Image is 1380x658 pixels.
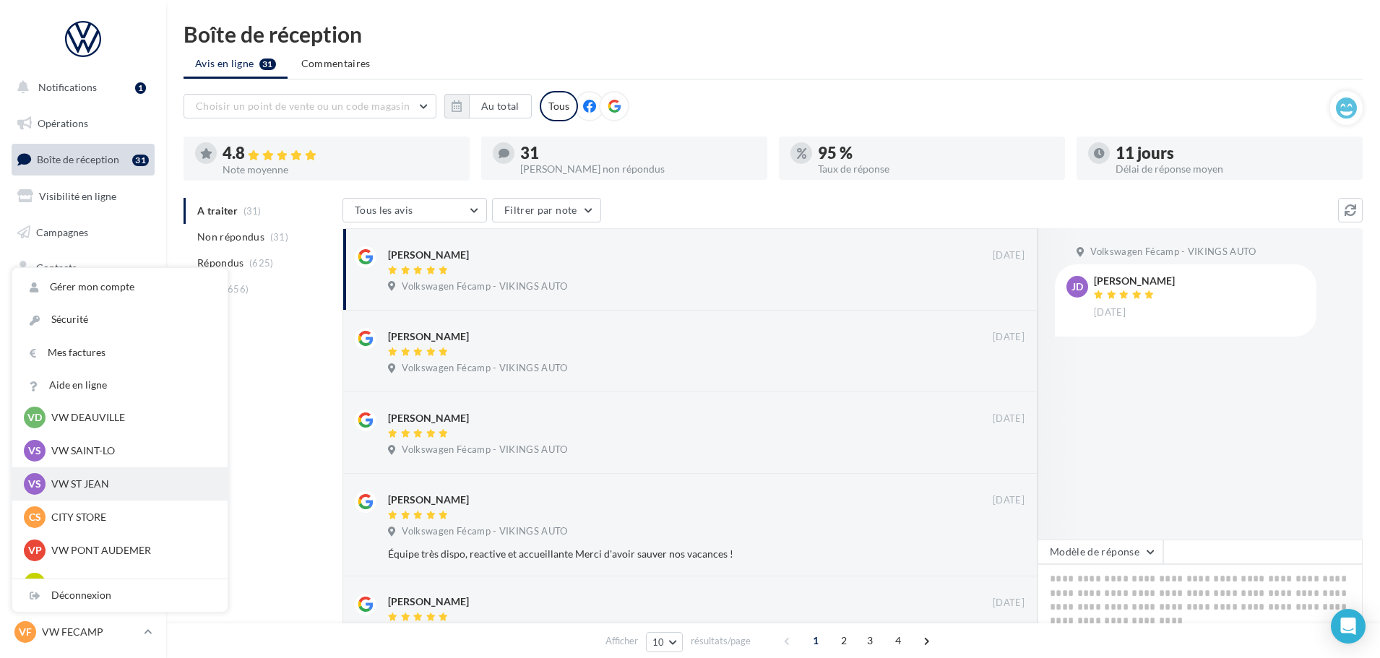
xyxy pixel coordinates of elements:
span: 4 [887,629,910,652]
span: [DATE] [993,597,1025,610]
div: 1 [135,82,146,94]
div: [PERSON_NAME] non répondus [520,164,756,174]
span: Contacts [36,261,77,274]
span: VP [28,543,42,558]
span: VS [28,477,41,491]
a: Gérer mon compte [12,271,228,303]
div: Taux de réponse [818,164,1053,174]
a: Calendrier [9,325,158,355]
span: Volkswagen Fécamp - VIKINGS AUTO [402,443,567,456]
span: VD [27,410,42,425]
span: Répondus [197,256,244,270]
div: 31 [132,155,149,166]
button: Tous les avis [342,198,487,222]
a: Aide en ligne [12,369,228,402]
span: VS [28,443,41,458]
a: Mes factures [12,337,228,369]
span: VF [19,625,32,639]
p: VW LISIEUX [51,576,210,591]
button: Au total [469,94,532,118]
p: CITY STORE [51,510,210,524]
a: PLV et print personnalisable [9,360,158,403]
div: 95 % [818,145,1053,161]
button: Choisir un point de vente ou un code magasin [184,94,436,118]
a: Opérations [9,108,158,139]
div: [PERSON_NAME] [388,329,469,344]
p: VW FECAMP [42,625,138,639]
span: 3 [858,629,881,652]
button: Filtrer par note [492,198,601,222]
div: Note moyenne [223,165,458,175]
span: Afficher [605,634,638,648]
a: Contacts [9,253,158,283]
span: (656) [225,283,249,295]
p: VW SAINT-LO [51,443,210,458]
button: Notifications 1 [9,72,152,103]
button: Au total [444,94,532,118]
div: [PERSON_NAME] [388,594,469,609]
p: VW DEAUVILLE [51,410,210,425]
span: JD [1071,280,1083,294]
div: 4.8 [223,145,458,162]
span: Boîte de réception [37,153,119,165]
div: 31 [520,145,756,161]
span: Volkswagen Fécamp - VIKINGS AUTO [1090,246,1256,259]
a: Campagnes [9,217,158,248]
a: VF VW FECAMP [12,618,155,646]
a: Campagnes DataOnDemand [9,409,158,451]
span: VL [29,576,41,591]
span: [DATE] [993,249,1025,262]
div: 11 jours [1116,145,1351,161]
span: Volkswagen Fécamp - VIKINGS AUTO [402,280,567,293]
span: Choisir un point de vente ou un code magasin [196,100,410,112]
div: Délai de réponse moyen [1116,164,1351,174]
div: [PERSON_NAME] [1094,276,1175,286]
div: Déconnexion [12,579,228,612]
div: Tous [540,91,578,121]
div: [PERSON_NAME] [388,411,469,425]
span: Volkswagen Fécamp - VIKINGS AUTO [402,525,567,538]
span: Opérations [38,117,88,129]
span: [DATE] [993,494,1025,507]
span: Commentaires [301,56,371,71]
div: Boîte de réception [184,23,1363,45]
span: Volkswagen Fécamp - VIKINGS AUTO [402,362,567,375]
span: [DATE] [1094,306,1126,319]
span: Non répondus [197,230,264,244]
span: 2 [832,629,855,652]
div: Équipe très dispo, reactive et accueillante Merci d'avoir sauver nos vacances ! [388,547,931,561]
span: Notifications [38,81,97,93]
span: [DATE] [993,412,1025,425]
span: résultats/page [691,634,751,648]
span: (625) [249,257,274,269]
span: 1 [804,629,827,652]
span: 10 [652,636,665,648]
div: [PERSON_NAME] [388,493,469,507]
p: VW PONT AUDEMER [51,543,210,558]
a: Visibilité en ligne [9,181,158,212]
span: CS [29,510,41,524]
span: Campagnes [36,225,88,238]
span: [DATE] [993,331,1025,344]
a: Sécurité [12,303,228,336]
div: [PERSON_NAME] [388,248,469,262]
span: Visibilité en ligne [39,190,116,202]
div: Open Intercom Messenger [1331,609,1366,644]
span: (31) [270,231,288,243]
button: 10 [646,632,683,652]
span: Tous les avis [355,204,413,216]
button: Modèle de réponse [1038,540,1163,564]
a: Médiathèque [9,289,158,319]
p: VW ST JEAN [51,477,210,491]
a: Boîte de réception31 [9,144,158,175]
